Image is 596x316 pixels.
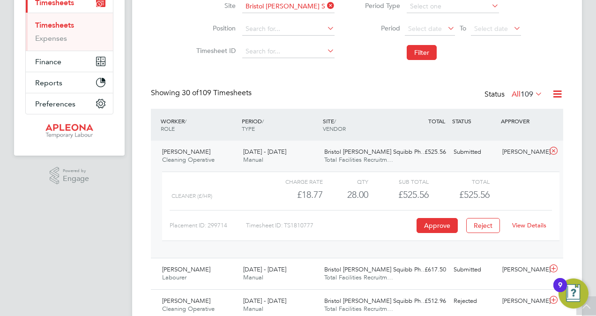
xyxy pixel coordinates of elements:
span: Select date [474,24,508,33]
div: Submitted [450,144,499,160]
button: Approve [417,218,458,233]
span: [PERSON_NAME] [162,265,210,273]
div: Placement ID: 299714 [170,218,246,233]
span: £525.56 [459,189,490,200]
span: 109 Timesheets [182,88,252,98]
div: Status [484,88,544,101]
button: Preferences [26,93,113,114]
span: Manual [243,156,263,164]
input: Search for... [242,23,335,36]
img: apleona-logo-retina.png [45,124,93,139]
label: Site [194,1,236,10]
div: £617.50 [401,262,450,278]
span: [PERSON_NAME] [162,148,210,156]
button: Open Resource Center, 9 new notifications [559,278,589,308]
span: Total Facilities Recruitm… [324,305,393,313]
span: VENDOR [323,125,346,132]
div: Submitted [450,262,499,278]
span: [DATE] - [DATE] [243,265,286,273]
span: Total Facilities Recruitm… [324,156,393,164]
div: 9 [558,285,562,297]
span: Cleaner (£/HR) [171,193,212,199]
span: Finance [35,57,61,66]
div: [PERSON_NAME] [499,144,547,160]
div: £525.56 [401,144,450,160]
div: Timesheet ID: TS1810777 [246,218,414,233]
div: APPROVER [499,113,547,129]
a: View Details [512,221,546,229]
a: Go to home page [25,124,113,139]
span: [DATE] - [DATE] [243,148,286,156]
div: PERIOD [239,113,320,137]
div: QTY [323,176,368,187]
div: Rejected [450,293,499,309]
button: Finance [26,51,113,72]
div: WORKER [158,113,239,137]
label: Position [194,24,236,32]
a: Timesheets [35,21,74,30]
label: Timesheet ID [194,46,236,55]
a: Expenses [35,34,67,43]
div: Timesheets [26,13,113,51]
div: £525.56 [368,187,429,203]
span: TOTAL [428,117,445,125]
div: Charge rate [262,176,323,187]
div: [PERSON_NAME] [499,293,547,309]
span: ROLE [161,125,175,132]
div: £18.77 [262,187,323,203]
span: Powered by [63,167,89,175]
span: Manual [243,305,263,313]
span: To [457,22,469,34]
span: Reports [35,78,62,87]
a: Powered byEngage [50,167,89,185]
span: Cleaning Operative [162,305,215,313]
span: [DATE] - [DATE] [243,297,286,305]
span: Engage [63,175,89,183]
span: Select date [408,24,442,33]
label: All [512,90,543,99]
div: Sub Total [368,176,429,187]
span: Total Facilities Recruitm… [324,273,393,281]
input: Search for... [242,45,335,58]
button: Reports [26,72,113,93]
div: [PERSON_NAME] [499,262,547,278]
span: / [262,117,264,125]
span: Labourer [162,273,186,281]
div: Showing [151,88,253,98]
div: Total [429,176,489,187]
span: / [334,117,336,125]
label: Period [358,24,400,32]
span: / [185,117,186,125]
div: £512.96 [401,293,450,309]
span: Bristol [PERSON_NAME] Squibb Ph… [324,297,427,305]
span: 109 [521,90,533,99]
div: SITE [320,113,402,137]
span: Bristol [PERSON_NAME] Squibb Ph… [324,148,427,156]
label: Period Type [358,1,400,10]
span: 30 of [182,88,199,98]
span: Preferences [35,99,75,108]
div: 28.00 [323,187,368,203]
button: Reject [466,218,500,233]
span: Cleaning Operative [162,156,215,164]
button: Filter [407,45,437,60]
div: STATUS [450,113,499,129]
span: TYPE [242,125,255,132]
span: Bristol [PERSON_NAME] Squibb Ph… [324,265,427,273]
span: Manual [243,273,263,281]
span: [PERSON_NAME] [162,297,210,305]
